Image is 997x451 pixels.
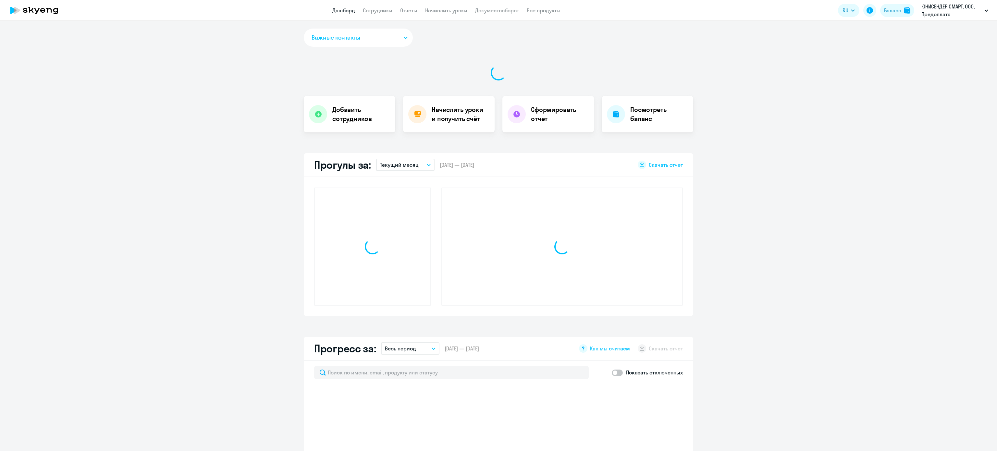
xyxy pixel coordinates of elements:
[314,158,371,171] h2: Прогулы за:
[904,7,910,14] img: balance
[332,105,390,123] h4: Добавить сотрудников
[884,6,901,14] div: Баланс
[314,342,376,355] h2: Прогресс за:
[590,345,630,352] span: Как мы считаем
[630,105,688,123] h4: Посмотреть баланс
[445,345,479,352] span: [DATE] — [DATE]
[921,3,982,18] p: ЮНИСЕНДЕР СМАРТ, ООО, Предоплата
[880,4,914,17] button: Балансbalance
[363,7,392,14] a: Сотрудники
[843,6,848,14] span: RU
[312,33,360,42] span: Важные контакты
[918,3,991,18] button: ЮНИСЕНДЕР СМАРТ, ООО, Предоплата
[440,161,474,168] span: [DATE] — [DATE]
[304,29,413,47] button: Важные контакты
[380,161,419,169] p: Текущий месяц
[425,7,467,14] a: Начислить уроки
[626,369,683,376] p: Показать отключенных
[332,7,355,14] a: Дашборд
[400,7,417,14] a: Отчеты
[649,161,683,168] span: Скачать отчет
[385,345,416,352] p: Весь период
[531,105,589,123] h4: Сформировать отчет
[432,105,488,123] h4: Начислить уроки и получить счёт
[527,7,560,14] a: Все продукты
[314,366,589,379] input: Поиск по имени, email, продукту или статусу
[838,4,859,17] button: RU
[376,159,435,171] button: Текущий месяц
[475,7,519,14] a: Документооборот
[381,342,439,355] button: Весь период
